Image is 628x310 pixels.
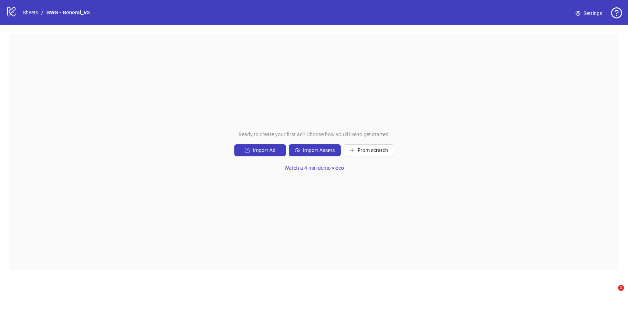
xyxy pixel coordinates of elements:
[583,9,602,17] span: Settings
[575,11,581,16] span: setting
[350,148,355,153] span: plus
[570,7,608,19] a: Settings
[289,144,341,156] button: Import Assets
[344,144,394,156] button: From scratch
[238,130,390,138] span: Ready to create your first ad? Choose how you'd like to get started:
[611,7,622,18] span: question-circle
[278,162,350,174] button: Watch a 4 min demo video
[358,147,388,153] span: From scratch
[303,147,335,153] span: Import Assets
[21,8,40,17] a: Sheets
[245,148,250,153] span: import
[234,144,286,156] button: Import Ad
[603,285,621,303] iframe: Intercom live chat
[618,285,624,291] span: 1
[295,148,300,153] span: cloud-upload
[253,147,276,153] span: Import Ad
[284,165,344,171] span: Watch a 4 min demo video
[45,8,91,17] a: GWG - General_V3
[41,8,43,17] li: /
